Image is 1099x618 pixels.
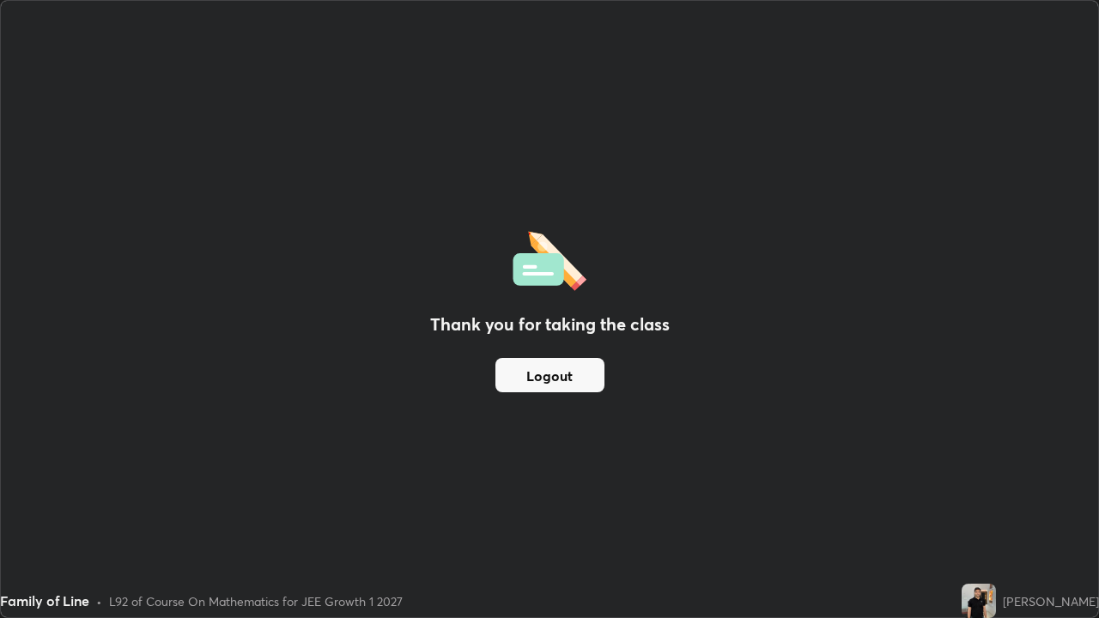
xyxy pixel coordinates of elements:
[495,358,604,392] button: Logout
[430,312,670,337] h2: Thank you for taking the class
[962,584,996,618] img: 098a6166d9bb4ad3a3ccfdcc9c8a09dd.jpg
[1003,592,1099,610] div: [PERSON_NAME]
[513,226,586,291] img: offlineFeedback.1438e8b3.svg
[96,592,102,610] div: •
[109,592,403,610] div: L92 of Course On Mathematics for JEE Growth 1 2027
